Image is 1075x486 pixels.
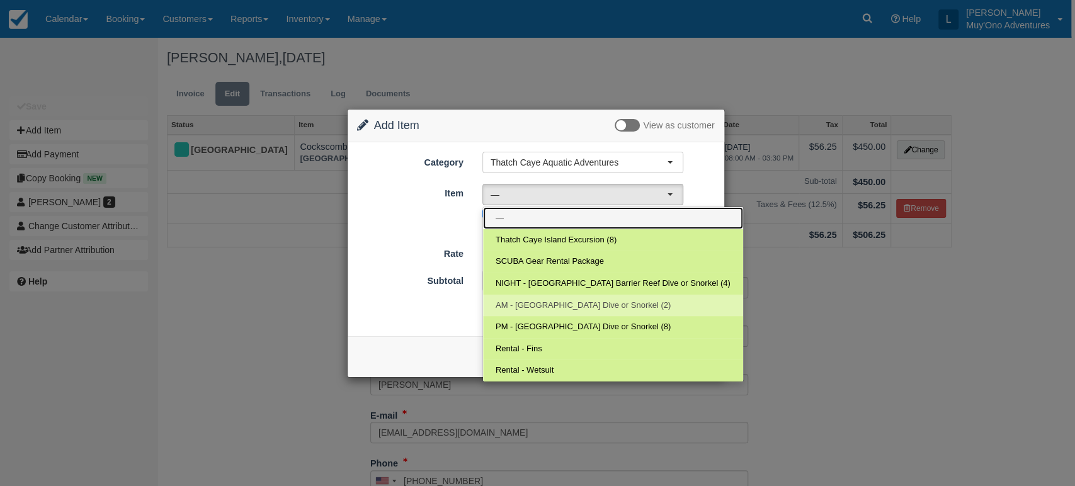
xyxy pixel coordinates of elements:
[496,256,604,268] span: SCUBA Gear Rental Package
[348,183,473,200] label: Item
[348,243,473,261] label: Rate
[482,184,683,205] button: —
[348,270,473,288] label: Subtotal
[496,343,542,355] span: Rental - Fins
[374,119,419,132] span: Add Item
[496,321,671,333] span: PM - [GEOGRAPHIC_DATA] Dive or Snorkel (8)
[348,152,473,169] label: Category
[496,278,731,290] span: NIGHT - [GEOGRAPHIC_DATA] Barrier Reef Dive or Snorkel (4)
[496,364,554,376] span: Rental - Wetsuit
[496,212,504,224] span: —
[491,188,667,201] span: —
[496,300,671,312] span: AM - [GEOGRAPHIC_DATA] Dive or Snorkel (2)
[496,234,617,246] span: Thatch Caye Island Excursion (8)
[482,152,683,173] button: Thatch Caye Aquatic Adventures
[491,156,667,169] span: Thatch Caye Aquatic Adventures
[643,121,714,131] span: View as customer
